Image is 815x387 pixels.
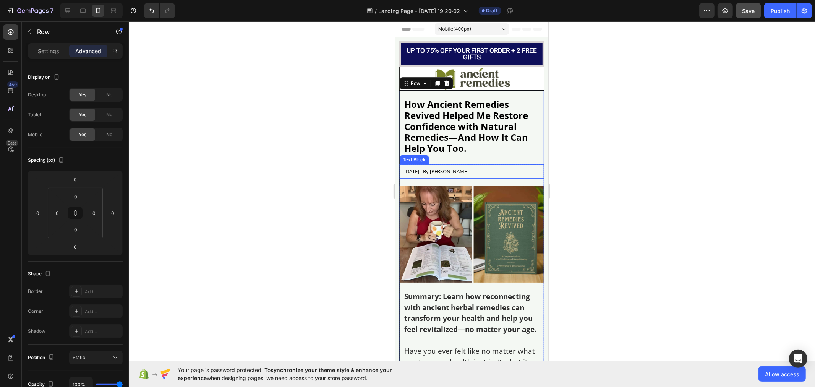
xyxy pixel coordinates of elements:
[85,328,121,335] div: Add...
[28,269,52,279] div: Shape
[37,27,102,36] p: Row
[107,207,118,219] input: 0
[38,47,59,55] p: Settings
[68,241,83,252] input: 0
[742,8,755,14] span: Save
[50,6,53,15] p: 7
[69,351,123,364] button: Static
[73,354,85,360] span: Static
[68,174,83,185] input: 0
[106,111,112,118] span: No
[486,7,498,14] span: Draft
[144,3,175,18] div: Undo/Redo
[6,140,18,146] div: Beta
[28,72,61,83] div: Display on
[178,366,422,382] span: Your page is password protected. To when designing pages, we need access to your store password.
[52,207,63,219] input: 0px
[75,47,101,55] p: Advanced
[3,3,57,18] button: 7
[736,3,761,18] button: Save
[106,91,112,98] span: No
[79,91,86,98] span: Yes
[178,367,392,381] span: synchronize your theme style & enhance your experience
[765,370,799,378] span: Allow access
[85,308,121,315] div: Add...
[14,59,26,65] div: Row
[758,366,806,382] button: Allow access
[68,224,83,235] input: 0px
[28,353,56,363] div: Position
[764,3,796,18] button: Publish
[379,7,460,15] span: Landing Page - [DATE] 19:20:02
[395,21,548,361] iframe: Design area
[28,328,45,335] div: Shadow
[32,207,44,219] input: 0
[28,131,42,138] div: Mobile
[79,111,86,118] span: Yes
[28,91,46,98] div: Desktop
[106,131,112,138] span: No
[771,7,790,15] div: Publish
[28,111,41,118] div: Tablet
[88,207,100,219] input: 0px
[375,7,377,15] span: /
[85,288,121,295] div: Add...
[28,308,43,315] div: Corner
[28,155,66,166] div: Spacing (px)
[9,324,144,357] p: Have you ever felt like no matter what you try, your health just isn’t what it used to be?
[789,350,807,368] div: Open Intercom Messenger
[79,131,86,138] span: Yes
[28,288,43,295] div: Border
[68,191,83,202] input: 0px
[7,81,18,88] div: 450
